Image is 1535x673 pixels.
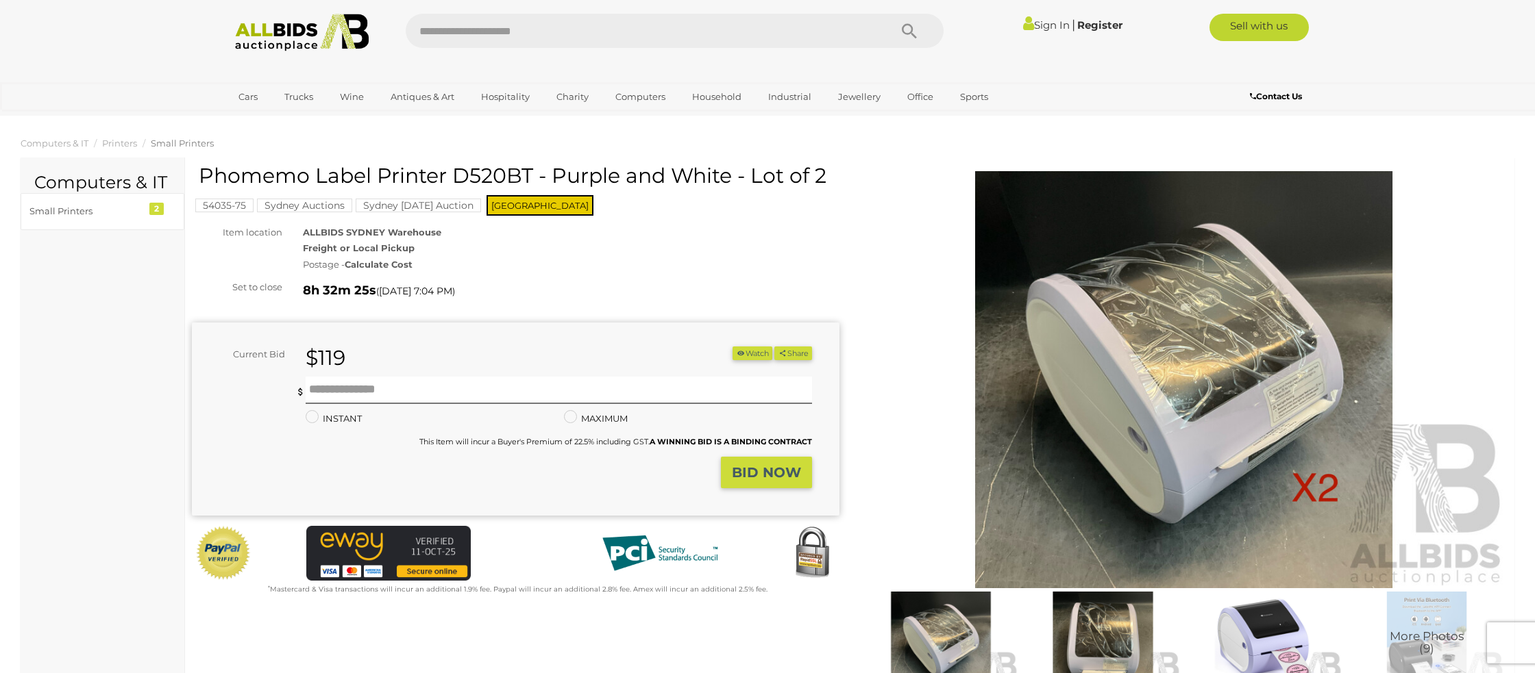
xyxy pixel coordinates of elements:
[356,199,481,212] mark: Sydney [DATE] Auction
[487,195,593,216] span: [GEOGRAPHIC_DATA]
[591,526,728,581] img: PCI DSS compliant
[21,193,184,229] a: Small Printers 2
[733,346,772,361] button: Watch
[303,257,839,272] div: Postage -
[195,199,254,212] mark: 54035-75
[1072,17,1075,32] span: |
[195,526,251,581] img: Official PayPal Seal
[382,86,463,108] a: Antiques & Art
[195,200,254,211] a: 54035-75
[303,242,415,253] strong: Freight or Local Pickup
[34,173,171,192] h2: Computers & IT
[230,108,345,131] a: [GEOGRAPHIC_DATA]
[257,199,352,212] mark: Sydney Auctions
[860,171,1508,588] img: Phomemo Label Printer D520BT - Purple and White - Lot of 2
[182,225,293,240] div: Item location
[606,86,674,108] a: Computers
[331,86,373,108] a: Wine
[829,86,889,108] a: Jewellery
[268,585,767,594] small: Mastercard & Visa transactions will incur an additional 1.9% fee. Paypal will incur an additional...
[376,285,455,296] span: ( )
[785,526,839,581] img: Secured by Rapid SSL
[1390,630,1464,655] span: More Photos (9)
[650,437,812,446] b: A WINNING BID IS A BINDING CONTRACT
[345,259,413,270] strong: Calculate Cost
[774,346,812,361] button: Share
[29,203,143,219] div: Small Printers
[356,200,481,211] a: Sydney [DATE] Auction
[102,138,137,149] a: Printers
[182,279,293,295] div: Set to close
[275,86,322,108] a: Trucks
[683,86,750,108] a: Household
[306,411,362,427] label: INSTANT
[1023,18,1070,31] a: Sign In
[306,526,471,581] img: eWAY Payment Gateway
[230,86,267,108] a: Cars
[759,86,820,108] a: Industrial
[564,411,628,427] label: MAXIMUM
[1250,89,1305,104] a: Contact Us
[875,14,944,48] button: Search
[951,86,997,108] a: Sports
[151,138,214,149] a: Small Printers
[199,164,836,187] h1: Phomemo Label Printer D520BT - Purple and White - Lot of 2
[21,138,88,149] a: Computers & IT
[257,200,352,211] a: Sydney Auctions
[733,346,772,361] li: Watch this item
[1077,18,1122,31] a: Register
[1250,91,1302,101] b: Contact Us
[898,86,942,108] a: Office
[548,86,598,108] a: Charity
[303,227,441,238] strong: ALLBIDS SYDNEY Warehouse
[228,14,376,51] img: Allbids.com.au
[721,457,812,489] button: BID NOW
[303,283,376,298] strong: 8h 32m 25s
[732,464,801,481] strong: BID NOW
[306,345,345,370] strong: $119
[379,285,452,297] span: [DATE] 7:04 PM
[149,203,164,215] div: 2
[419,437,812,446] small: This Item will incur a Buyer's Premium of 22.5% including GST.
[192,346,295,362] div: Current Bid
[1209,14,1309,41] a: Sell with us
[472,86,539,108] a: Hospitality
